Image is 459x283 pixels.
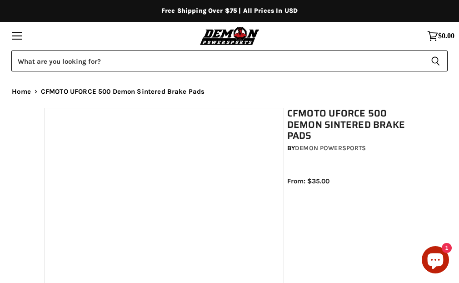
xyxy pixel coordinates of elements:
[424,51,448,71] button: Search
[423,26,459,46] a: $0.00
[287,143,418,153] div: by
[11,51,424,71] input: Search
[198,25,261,46] img: Demon Powersports
[287,108,418,141] h1: CFMOTO UFORCE 500 Demon Sintered Brake Pads
[419,246,452,276] inbox-online-store-chat: Shopify online store chat
[12,88,31,96] a: Home
[287,177,329,185] span: From: $35.00
[295,144,366,152] a: Demon Powersports
[438,32,454,40] span: $0.00
[41,88,205,96] span: CFMOTO UFORCE 500 Demon Sintered Brake Pads
[11,51,448,71] form: Product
